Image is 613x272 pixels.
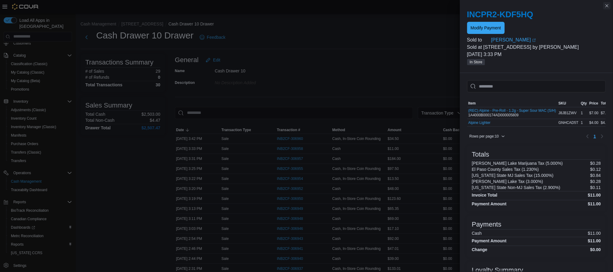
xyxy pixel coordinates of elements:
button: (REC) Alpine - Pre-Roll - 1.2g - Super Sour MAC (S/H) [468,108,556,113]
input: This is a search bar. As you type, the results lower in the page will automatically filter. [467,80,606,92]
div: $7.00 [600,109,611,117]
h4: $0.00 [590,247,601,252]
h6: El Paso County Sales Tax (1.230%) [472,167,539,172]
div: 1 [580,109,588,117]
span: Price [589,101,598,106]
div: $4.00 [588,119,600,126]
h3: Payments [472,221,502,228]
button: SKU [557,100,580,107]
button: Previous page [584,133,591,140]
button: Alpine Lighter [468,121,490,125]
h4: $11.00 [588,193,601,197]
p: $0.12 [590,167,601,172]
div: $4.00 [600,119,611,126]
a: [PERSON_NAME]External link [491,36,606,44]
h4: $11.00 [588,201,601,206]
span: In Store [470,59,483,65]
span: GNHCAD5T [559,120,579,125]
svg: External link [532,38,536,42]
ul: Pagination for table: MemoryTable from EuiInMemoryTable [591,131,598,141]
h6: [US_STATE] State Non-MJ Sales Tax (2.900%) [472,185,561,190]
p: $0.28 [590,179,601,184]
button: Total [600,100,611,107]
span: In Store [467,59,485,65]
button: Next page [598,133,606,140]
p: [DATE] 3:33 PM [467,51,606,58]
h6: Cash [472,231,482,236]
h6: [PERSON_NAME] Lake Marijuana Tax (5.000%) [472,161,563,166]
span: 1 [594,133,596,139]
span: Qty [581,101,587,106]
button: Modify Payment [467,22,505,34]
p: $0.28 [590,161,601,166]
h4: Payment Amount [472,201,507,206]
p: Sold at [STREET_ADDRESS] by [PERSON_NAME] [467,44,606,51]
h4: Invoice Total [472,193,498,197]
p: $11.00 [588,231,601,236]
button: Rows per page:10 [467,133,507,140]
h3: Totals [472,151,489,158]
span: J8JB1ZWV [559,111,577,115]
button: Qty [580,100,588,107]
div: Sold to [467,36,490,44]
div: 1 [580,119,588,126]
span: Total [601,101,609,106]
h6: [PERSON_NAME] Lake Tax (3.000%) [472,179,543,184]
h4: Payment Amount [472,238,507,243]
button: Page 1 of 1 [591,131,598,141]
p: $0.11 [590,185,601,190]
p: $0.84 [590,173,601,178]
div: $7.00 [588,109,600,117]
button: Price [588,100,600,107]
h6: [US_STATE] State MJ Sales Tax (15.000%) [472,173,554,178]
nav: Pagination for table: MemoryTable from EuiInMemoryTable [584,131,606,141]
h4: $11.00 [588,238,601,243]
h2: INCPR2-KDF5HQ [467,10,606,19]
span: Item [468,101,476,106]
span: Rows per page : 10 [470,134,499,139]
button: Close this dialog [603,2,611,9]
h4: Change [472,247,487,252]
span: Modify Payment [471,25,501,31]
span: SKU [559,101,566,106]
div: 1A4000B000174AD000005809 [468,108,556,118]
button: Item [467,100,557,107]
